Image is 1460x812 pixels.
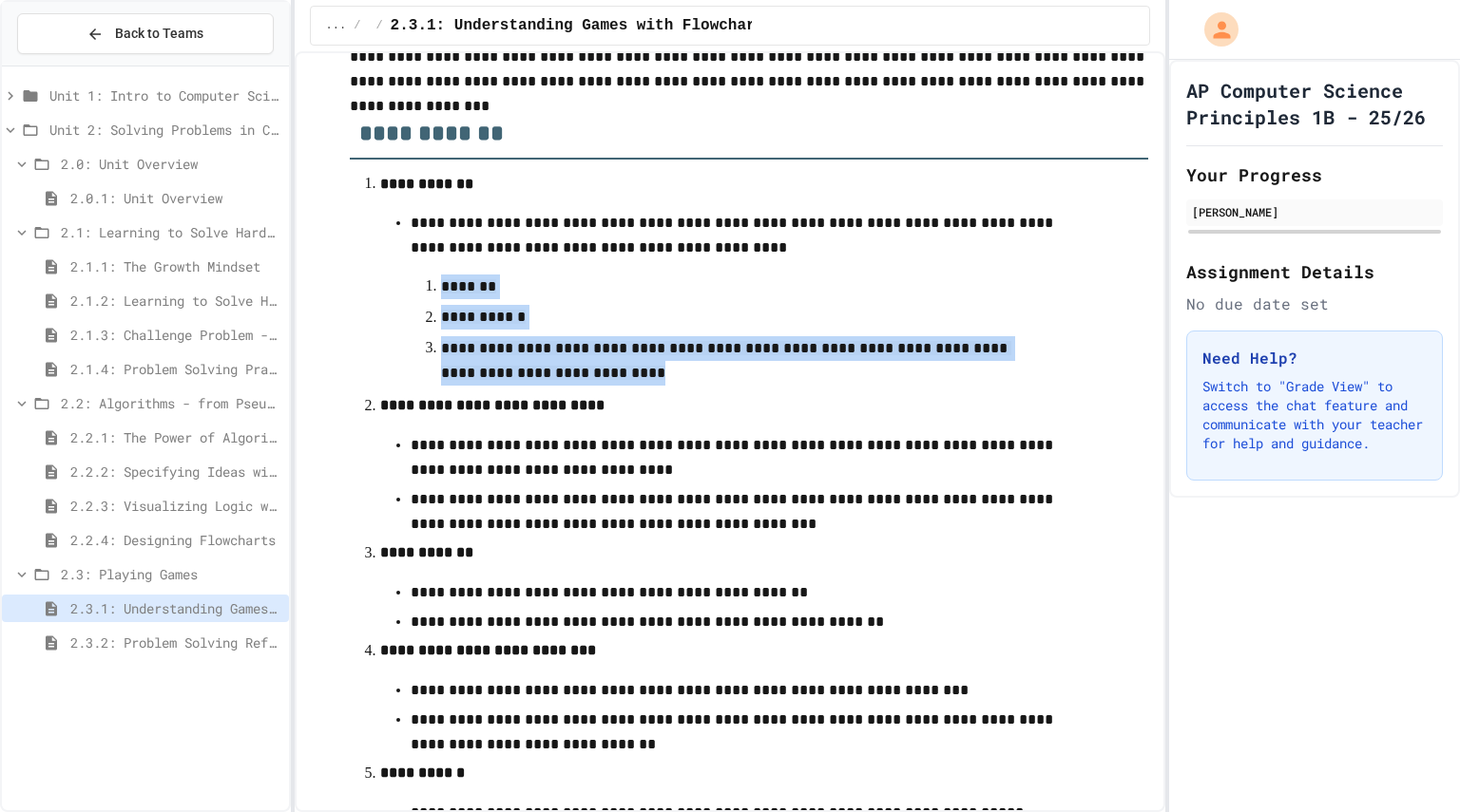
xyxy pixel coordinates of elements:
[391,14,774,37] span: 2.3.1: Understanding Games with Flowcharts
[49,120,281,140] span: Unit 2: Solving Problems in Computer Science
[375,18,382,33] span: /
[70,188,281,208] span: 2.0.1: Unit Overview
[17,13,274,54] button: Back to Teams
[61,154,281,174] span: 2.0: Unit Overview
[1186,161,1443,188] h2: Your Progress
[354,18,360,33] span: /
[70,427,281,447] span: 2.2.1: The Power of Algorithms
[1186,258,1443,285] h2: Assignment Details
[70,462,281,482] span: 2.2.2: Specifying Ideas with Pseudocode
[70,530,281,550] span: 2.2.4: Designing Flowcharts
[49,85,281,105] span: Unit 1: Intro to Computer Science
[1184,8,1243,51] div: My Account
[70,325,281,345] span: 2.1.3: Challenge Problem - The Bridge
[61,564,281,584] span: 2.3: Playing Games
[1202,347,1427,369] h3: Need Help?
[61,222,281,242] span: 2.1: Learning to Solve Hard Problems
[115,24,203,44] span: Back to Teams
[1186,77,1443,130] h1: AP Computer Science Principles 1B - 25/26
[70,291,281,311] span: 2.1.2: Learning to Solve Hard Problems
[70,256,281,276] span: 2.1.1: The Growth Mindset
[326,18,347,33] span: ...
[70,598,281,618] span: 2.3.1: Understanding Games with Flowcharts
[70,496,281,516] span: 2.2.3: Visualizing Logic with Flowcharts
[70,633,281,652] span: 2.3.2: Problem Solving Reflection
[1202,377,1427,453] p: Switch to "Grade View" to access the chat feature and communicate with your teacher for help and ...
[70,359,281,379] span: 2.1.4: Problem Solving Practice
[61,393,281,413] span: 2.2: Algorithms - from Pseudocode to Flowcharts
[1186,293,1443,315] div: No due date set
[1192,203,1437,220] div: [PERSON_NAME]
